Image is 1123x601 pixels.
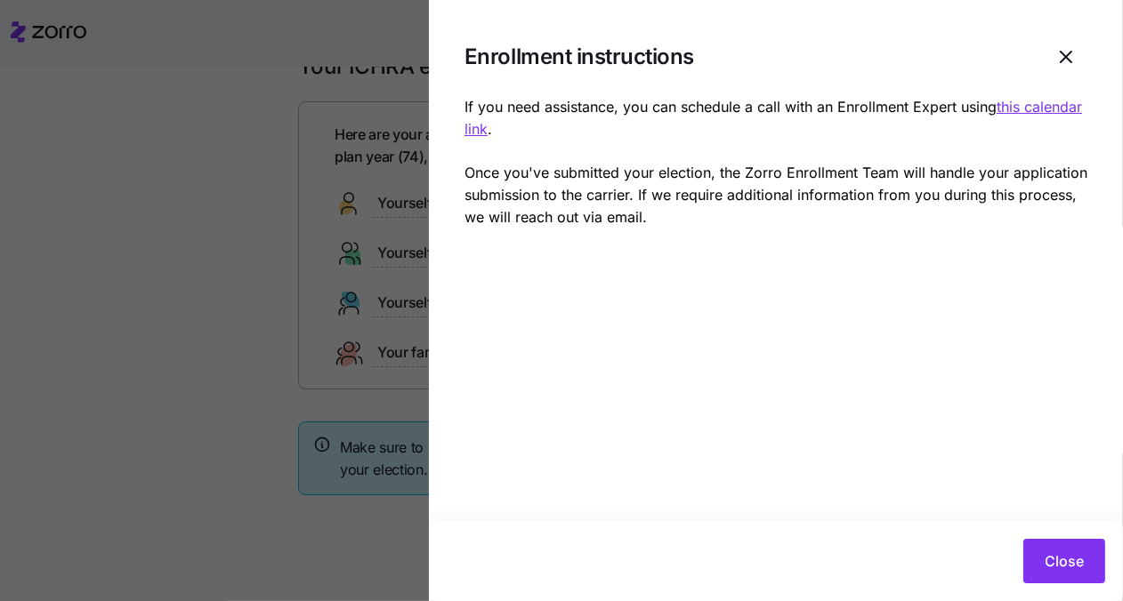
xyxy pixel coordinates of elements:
[1045,550,1084,572] span: Close
[465,98,1082,138] a: this calendar link
[465,43,1030,70] h1: Enrollment instructions
[1023,539,1105,583] button: Close
[465,96,1087,228] p: If you need assistance, you can schedule a call with an Enrollment Expert using . Once you've sub...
